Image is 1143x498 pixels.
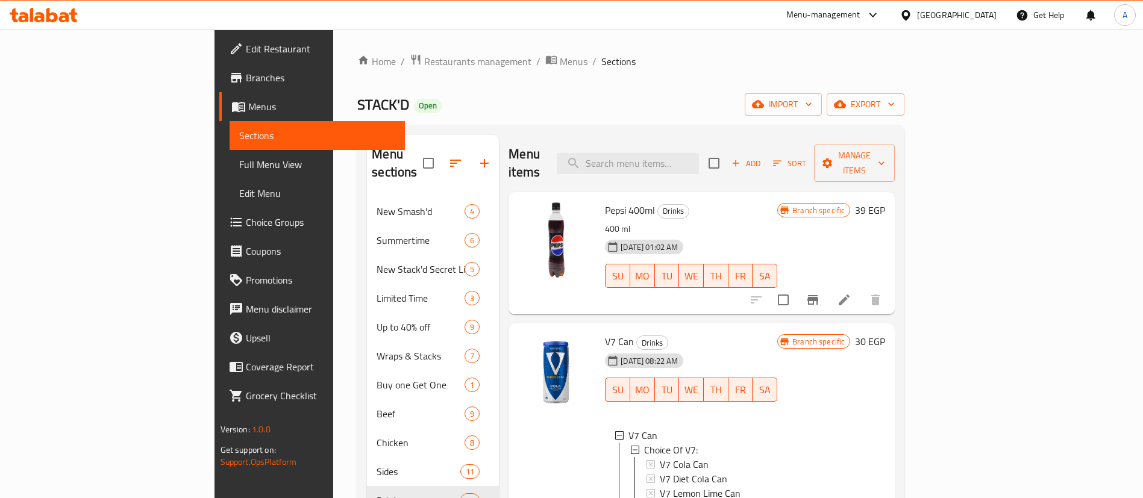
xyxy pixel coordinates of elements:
[461,466,479,478] span: 11
[773,157,806,170] span: Sort
[219,294,406,323] a: Menu disclaimer
[465,262,480,276] div: items
[367,370,499,399] div: Buy one Get One1
[757,381,772,399] span: SA
[616,241,683,253] span: [DATE] 01:02 AM
[630,264,655,288] button: MO
[836,97,895,112] span: export
[219,323,406,352] a: Upsell
[414,101,442,111] span: Open
[788,336,850,347] span: Branch specific
[465,322,479,333] span: 9
[635,381,650,399] span: MO
[246,273,396,287] span: Promotions
[414,99,442,113] div: Open
[765,154,814,173] span: Sort items
[861,285,890,314] button: delete
[660,381,675,399] span: TU
[757,267,772,285] span: SA
[357,54,904,69] nav: breadcrumb
[465,264,479,275] span: 5
[377,320,465,334] span: Up to 40% off
[518,333,595,410] img: V7 Can
[728,378,753,402] button: FR
[246,302,396,316] span: Menu disclaimer
[637,336,668,350] span: Drinks
[684,267,699,285] span: WE
[592,54,597,69] li: /
[837,293,851,307] a: Edit menu item
[753,264,777,288] button: SA
[465,235,479,246] span: 6
[377,291,465,305] span: Limited Time
[644,443,698,457] span: Choice Of V7:
[628,428,657,443] span: V7 Can
[248,99,396,114] span: Menus
[509,145,542,181] h2: Menu items
[377,349,465,363] span: Wraps & Stacks
[1123,8,1127,22] span: A
[557,153,699,174] input: search
[424,54,531,69] span: Restaurants management
[745,93,822,116] button: import
[655,378,680,402] button: TU
[788,205,850,216] span: Branch specific
[416,151,441,176] span: Select all sections
[221,422,250,437] span: Version:
[679,378,704,402] button: WE
[465,378,480,392] div: items
[465,408,479,420] span: 9
[239,128,396,143] span: Sections
[465,349,480,363] div: items
[701,151,727,176] span: Select section
[733,267,748,285] span: FR
[601,54,636,69] span: Sections
[610,381,625,399] span: SU
[709,381,724,399] span: TH
[465,206,479,217] span: 4
[377,233,465,247] span: Summertime
[465,435,480,450] div: items
[246,70,396,85] span: Branches
[246,42,396,56] span: Edit Restaurant
[679,264,704,288] button: WE
[246,388,396,403] span: Grocery Checklist
[660,457,709,472] span: V7 Cola Can
[377,262,465,276] span: New Stack'd Secret Line
[465,233,480,247] div: items
[684,381,699,399] span: WE
[219,92,406,121] a: Menus
[377,204,465,219] span: New Smash'd
[230,121,406,150] a: Sections
[219,266,406,294] a: Promotions
[230,150,406,179] a: Full Menu View
[367,197,499,226] div: New Smash'd4
[377,378,465,392] div: Buy one Get One
[798,285,827,314] button: Branch-specific-item
[367,428,499,457] div: Chicken8
[824,148,885,178] span: Manage items
[246,359,396,374] span: Coverage Report
[814,145,895,182] button: Manage items
[465,379,479,391] span: 1
[219,237,406,266] a: Coupons
[367,255,499,284] div: New Stack'd Secret Line5
[252,422,271,437] span: 1.0.0
[367,284,499,313] div: Limited Time3
[377,464,460,479] span: Sides
[219,208,406,237] a: Choice Groups
[536,54,540,69] li: /
[219,352,406,381] a: Coverage Report
[465,406,480,421] div: items
[605,222,777,237] p: 400 ml
[465,291,480,305] div: items
[410,54,531,69] a: Restaurants management
[246,244,396,258] span: Coupons
[704,378,728,402] button: TH
[377,406,465,421] span: Beef
[655,264,680,288] button: TU
[917,8,997,22] div: [GEOGRAPHIC_DATA]
[219,34,406,63] a: Edit Restaurant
